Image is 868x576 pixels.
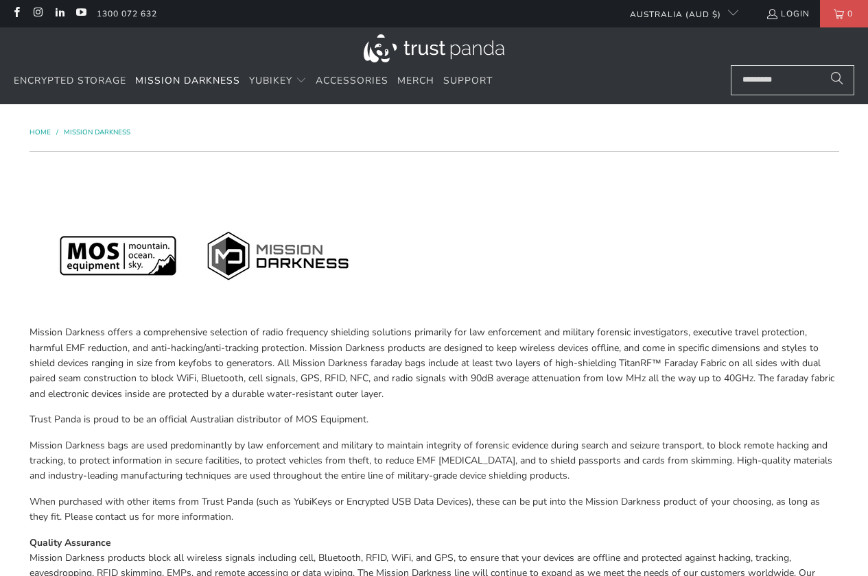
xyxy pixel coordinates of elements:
a: Trust Panda Australia on Facebook [10,8,22,19]
summary: YubiKey [249,65,307,97]
input: Search... [731,65,854,95]
nav: Translation missing: en.navigation.header.main_nav [14,65,493,97]
a: Mission Darkness [64,128,130,137]
p: Trust Panda is proud to be an official Australian distributor of MOS Equipment. [30,412,839,427]
span: radio signals with 90dB average attenuation from low MHz all the way up to 40GHz [392,372,753,385]
a: Merch [397,65,434,97]
a: Trust Panda Australia on LinkedIn [54,8,65,19]
span: YubiKey [249,74,292,87]
a: Trust Panda Australia on YouTube [75,8,86,19]
span: Mission Darkness [135,74,240,87]
a: Mission Darkness [135,65,240,97]
span: Encrypted Storage [14,74,126,87]
a: Support [443,65,493,97]
a: Trust Panda Australia on Instagram [32,8,43,19]
a: 1300 072 632 [97,6,157,21]
img: Trust Panda Australia [364,34,504,62]
p: Mission Darkness offers a comprehensive selection of radio frequency shielding solutions primaril... [30,325,839,402]
span: Accessories [316,74,388,87]
p: Mission Darkness bags are used predominantly by law enforcement and military to maintain integrit... [30,438,839,484]
span: / [56,128,58,137]
a: Encrypted Storage [14,65,126,97]
a: Home [30,128,53,137]
button: Search [820,65,854,95]
p: When purchased with other items from Trust Panda (such as YubiKeys or Encrypted USB Data Devices)... [30,494,839,525]
strong: Quality Assurance [30,536,111,549]
a: Accessories [316,65,388,97]
span: Merch [397,74,434,87]
span: Home [30,128,51,137]
span: Support [443,74,493,87]
a: Login [766,6,810,21]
